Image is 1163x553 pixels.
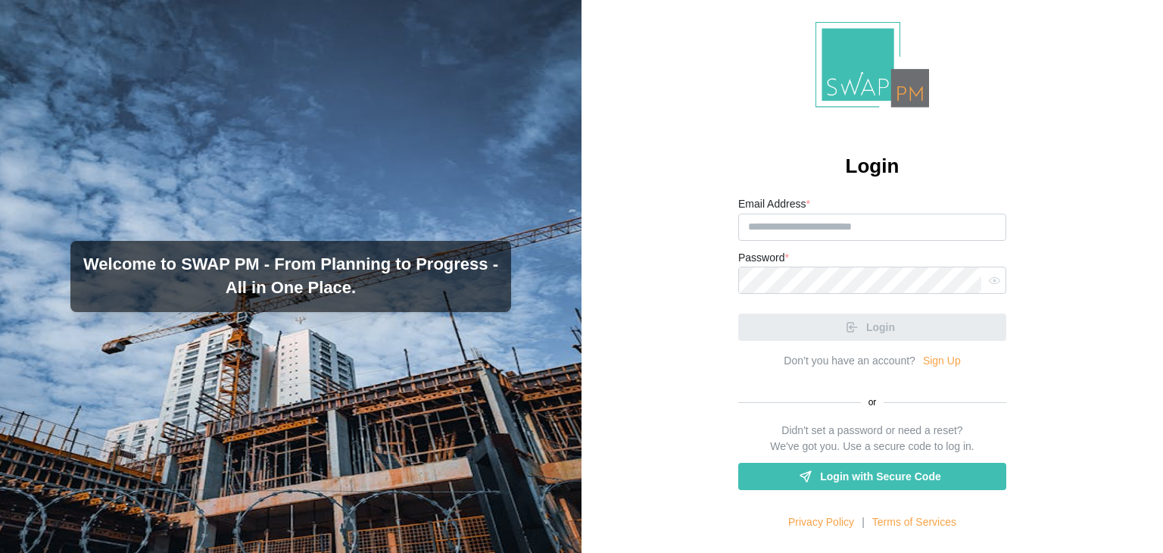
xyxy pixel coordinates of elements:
[820,464,940,489] span: Login with Secure Code
[738,463,1006,490] a: Login with Secure Code
[770,423,974,455] div: Didn't set a password or need a reset? We've got you. Use a secure code to log in.
[738,250,789,267] label: Password
[846,153,900,180] h2: Login
[872,514,956,531] a: Terms of Services
[784,353,915,370] div: Don’t you have an account?
[83,253,499,300] h3: Welcome to SWAP PM - From Planning to Progress - All in One Place.
[862,514,865,531] div: |
[738,196,810,213] label: Email Address
[923,353,961,370] a: Sign Up
[738,395,1006,410] div: or
[815,22,929,108] img: Logo
[788,514,854,531] a: Privacy Policy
